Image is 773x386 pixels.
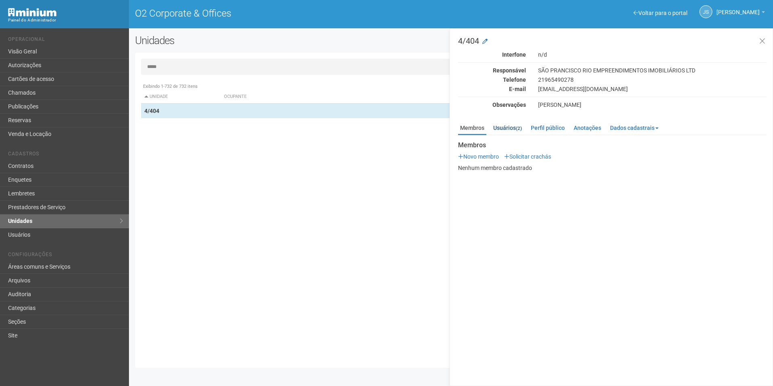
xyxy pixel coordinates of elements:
li: Cadastros [8,151,123,159]
div: 21965490278 [532,76,773,83]
li: Configurações [8,252,123,260]
a: JS [699,5,712,18]
div: E-mail [452,85,532,93]
span: Jeferson Souza [716,1,760,15]
div: n/d [532,51,773,58]
small: (2) [516,125,522,131]
a: Dados cadastrais [608,122,661,134]
li: Operacional [8,36,123,45]
div: Observações [452,101,532,108]
h2: Unidades [135,34,391,47]
th: Ocupante: activate to sort column ascending [221,90,494,104]
div: [PERSON_NAME] [532,101,773,108]
div: Responsável [452,67,532,74]
div: Interfone [452,51,532,58]
h3: 4/404 [458,37,767,45]
a: Anotações [572,122,603,134]
a: Voltar para o portal [634,10,687,16]
strong: 4/404 [144,108,159,114]
th: Unidade: activate to sort column descending [141,90,221,104]
a: Perfil público [529,122,567,134]
p: Nenhum membro cadastrado [458,164,767,172]
div: Exibindo 1-732 de 732 itens [141,83,761,90]
div: Painel do Administrador [8,17,123,24]
a: [PERSON_NAME] [716,10,765,17]
a: Modificar a unidade [482,38,488,46]
strong: Membros [458,142,767,149]
a: Solicitar crachás [504,153,551,160]
div: [EMAIL_ADDRESS][DOMAIN_NAME] [532,85,773,93]
div: Telefone [452,76,532,83]
a: Membros [458,122,486,135]
a: Novo membro [458,153,499,160]
a: Usuários(2) [491,122,524,134]
div: SÃO PRANCISCO RIO EMPREENDIMENTOS IMOBILIÁRIOS LTD [532,67,773,74]
h1: O2 Corporate & Offices [135,8,445,19]
img: Minium [8,8,57,17]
